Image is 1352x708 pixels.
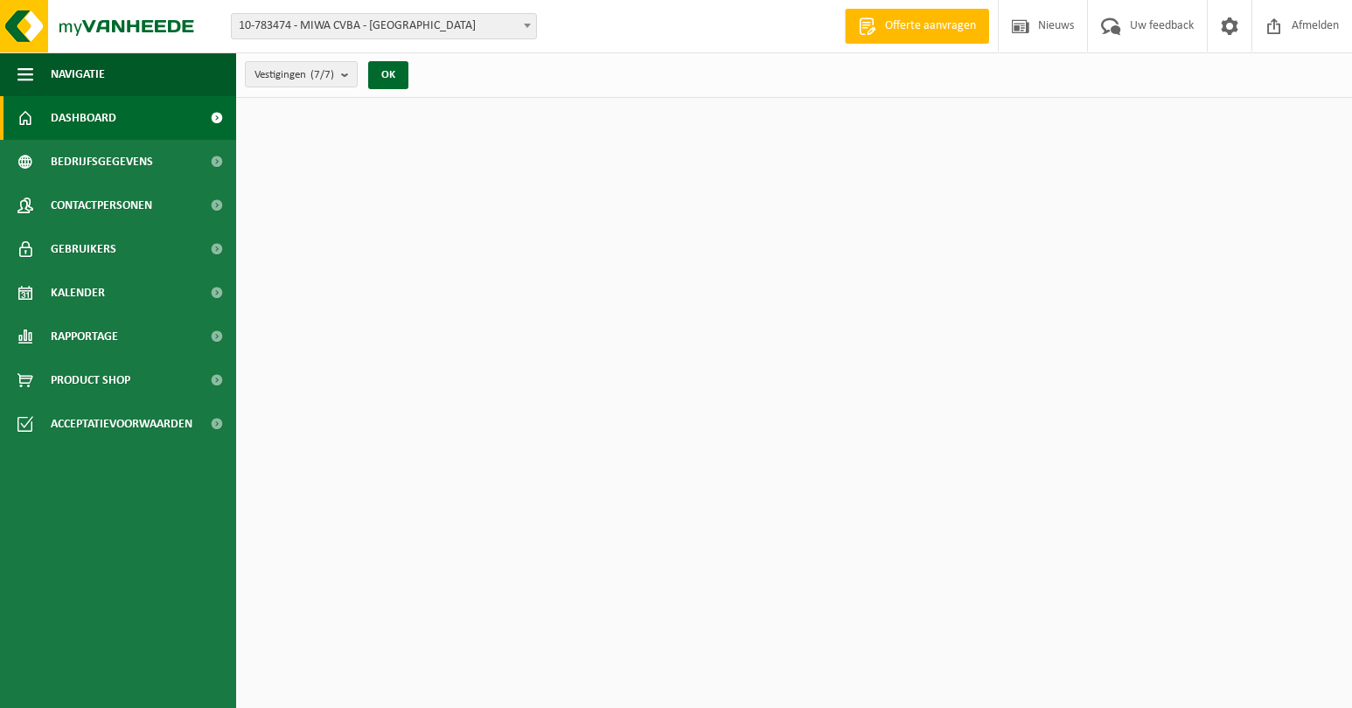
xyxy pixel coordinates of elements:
[231,13,537,39] span: 10-783474 - MIWA CVBA - SINT-NIKLAAS
[254,62,334,88] span: Vestigingen
[51,96,116,140] span: Dashboard
[51,52,105,96] span: Navigatie
[881,17,980,35] span: Offerte aanvragen
[51,140,153,184] span: Bedrijfsgegevens
[232,14,536,38] span: 10-783474 - MIWA CVBA - SINT-NIKLAAS
[51,184,152,227] span: Contactpersonen
[845,9,989,44] a: Offerte aanvragen
[51,271,105,315] span: Kalender
[51,402,192,446] span: Acceptatievoorwaarden
[51,315,118,358] span: Rapportage
[310,69,334,80] count: (7/7)
[51,227,116,271] span: Gebruikers
[368,61,408,89] button: OK
[51,358,130,402] span: Product Shop
[245,61,358,87] button: Vestigingen(7/7)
